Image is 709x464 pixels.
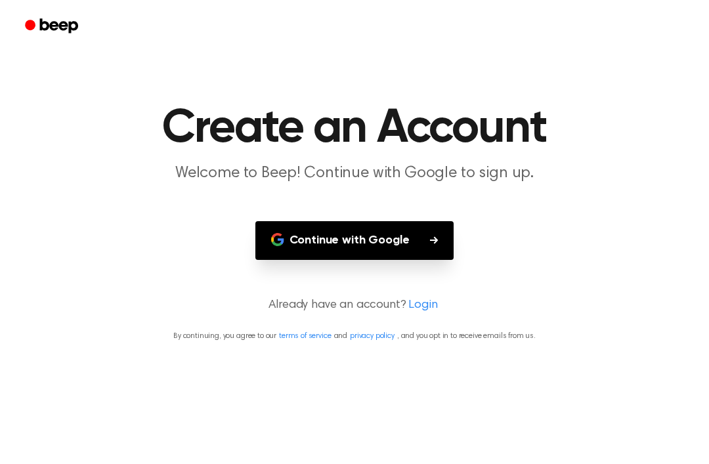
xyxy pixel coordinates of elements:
p: Welcome to Beep! Continue with Google to sign up. [102,163,607,184]
button: Continue with Google [255,221,454,260]
a: Beep [16,14,90,39]
p: By continuing, you agree to our and , and you opt in to receive emails from us. [16,330,693,342]
p: Already have an account? [16,297,693,314]
a: Login [408,297,437,314]
a: terms of service [279,332,331,340]
h1: Create an Account [18,105,691,152]
a: privacy policy [350,332,395,340]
